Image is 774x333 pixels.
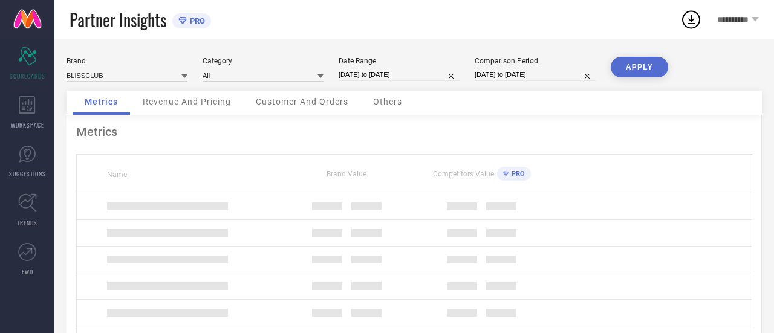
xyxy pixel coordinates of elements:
[10,71,45,80] span: SCORECARDS
[433,170,494,178] span: Competitors Value
[203,57,324,65] div: Category
[85,97,118,106] span: Metrics
[9,169,46,178] span: SUGGESTIONS
[680,8,702,30] div: Open download list
[70,7,166,32] span: Partner Insights
[327,170,366,178] span: Brand Value
[256,97,348,106] span: Customer And Orders
[107,170,127,179] span: Name
[475,57,596,65] div: Comparison Period
[11,120,44,129] span: WORKSPACE
[22,267,33,276] span: FWD
[373,97,402,106] span: Others
[339,68,460,81] input: Select date range
[17,218,37,227] span: TRENDS
[76,124,752,139] div: Metrics
[509,170,525,178] span: PRO
[611,57,668,77] button: APPLY
[187,16,205,25] span: PRO
[339,57,460,65] div: Date Range
[475,68,596,81] input: Select comparison period
[67,57,187,65] div: Brand
[143,97,231,106] span: Revenue And Pricing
